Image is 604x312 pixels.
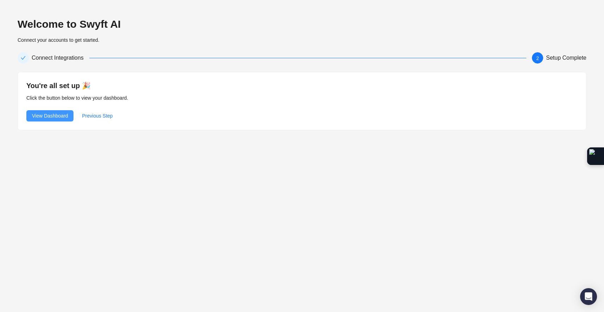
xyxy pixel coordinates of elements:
[26,95,128,101] span: Click the button below to view your dashboard.
[32,52,89,64] div: Connect Integrations
[32,112,68,120] span: View Dashboard
[580,288,597,305] div: Open Intercom Messenger
[536,55,539,61] span: 2
[546,52,586,64] div: Setup Complete
[589,149,602,163] img: Extension Icon
[26,110,73,121] button: View Dashboard
[18,18,586,31] h2: Welcome to Swyft AI
[76,110,118,121] button: Previous Step
[82,112,113,120] span: Previous Step
[18,37,99,43] span: Connect your accounts to get started.
[21,55,26,60] span: check
[26,81,578,91] h4: You're all set up 🎉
